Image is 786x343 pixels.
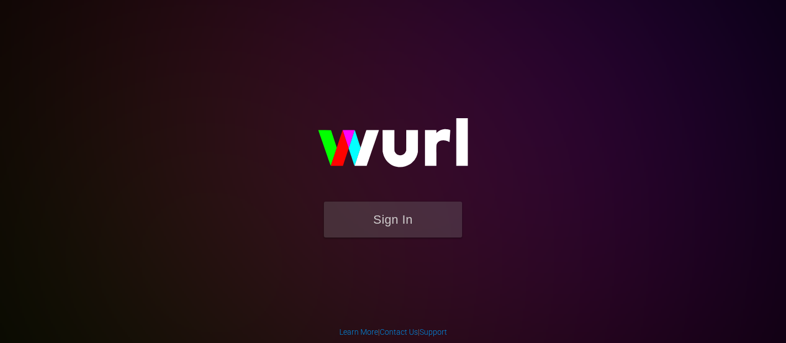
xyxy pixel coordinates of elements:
[420,328,447,336] a: Support
[380,328,418,336] a: Contact Us
[339,326,447,337] div: | |
[282,94,504,202] img: wurl-logo-on-black-223613ac3d8ba8fe6dc639794a292ebdb59501304c7dfd60c99c58986ef67473.svg
[324,202,462,238] button: Sign In
[339,328,378,336] a: Learn More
